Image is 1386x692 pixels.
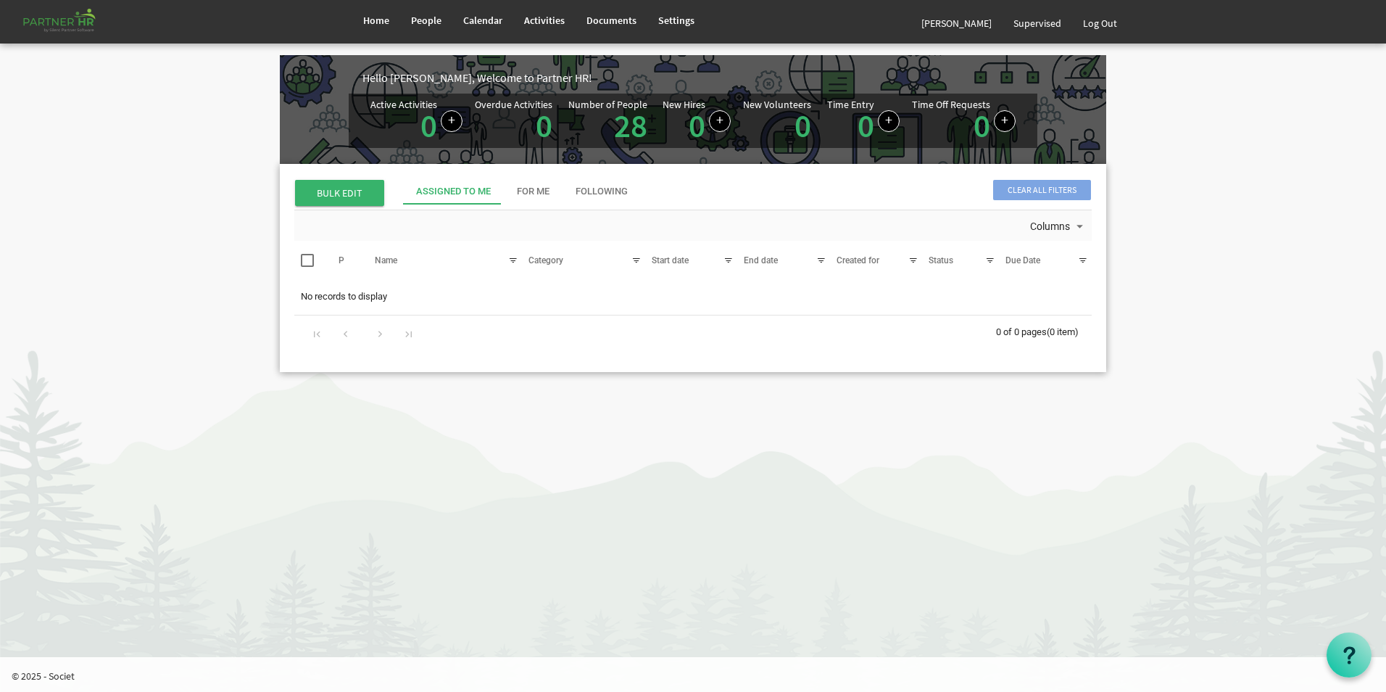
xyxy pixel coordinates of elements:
div: People hired in the last 7 days [663,99,731,142]
a: Add new person to Partner HR [709,110,731,132]
a: Create a new Activity [441,110,462,132]
td: No records to display [294,283,1092,310]
a: Create a new time off request [994,110,1016,132]
div: New Hires [663,99,705,110]
span: Calendar [463,14,502,27]
div: Time Entry [827,99,874,110]
a: 0 [974,105,990,146]
span: (0 item) [1047,326,1079,337]
div: Following [576,185,628,199]
div: Go to first page [307,323,327,343]
div: 0 of 0 pages (0 item) [996,316,1092,346]
span: Due Date [1005,255,1040,265]
a: 0 [420,105,437,146]
div: Go to next page [370,323,390,343]
a: Supervised [1003,3,1072,44]
div: Go to previous page [336,323,355,343]
a: 0 [536,105,552,146]
span: BULK EDIT [295,180,384,206]
div: Number of People [568,99,647,110]
button: Columns [1027,218,1090,236]
a: 0 [689,105,705,146]
span: People [411,14,441,27]
span: Name [375,255,397,265]
div: Number of active Activities in Partner HR [370,99,462,142]
span: Home [363,14,389,27]
span: Settings [658,14,694,27]
span: Activities [524,14,565,27]
span: Start date [652,255,689,265]
div: Columns [1027,210,1090,241]
div: New Volunteers [743,99,811,110]
div: Active Activities [370,99,437,110]
div: Volunteer hired in the last 7 days [743,99,815,142]
div: tab-header [403,178,1200,205]
span: End date [744,255,778,265]
div: Time Off Requests [912,99,990,110]
div: Number of active time off requests [912,99,1016,142]
div: Activities assigned to you for which the Due Date is passed [475,99,556,142]
span: Created for [837,255,879,265]
span: Category [528,255,563,265]
span: Columns [1029,218,1071,236]
a: Log hours [878,110,900,132]
span: Documents [586,14,636,27]
div: Assigned To Me [416,185,491,199]
p: © 2025 - Societ [12,669,1386,683]
span: P [339,255,344,265]
span: Status [929,255,953,265]
span: 0 of 0 pages [996,326,1047,337]
div: For Me [517,185,549,199]
a: 0 [858,105,874,146]
a: 28 [614,105,647,146]
a: [PERSON_NAME] [910,3,1003,44]
a: Log Out [1072,3,1128,44]
span: Supervised [1013,17,1061,30]
div: Number of Time Entries [827,99,900,142]
div: Overdue Activities [475,99,552,110]
div: Hello [PERSON_NAME], Welcome to Partner HR! [362,70,1106,86]
a: 0 [794,105,811,146]
div: Go to last page [399,323,418,343]
span: Clear all filters [993,180,1091,200]
div: Total number of active people in Partner HR [568,99,651,142]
